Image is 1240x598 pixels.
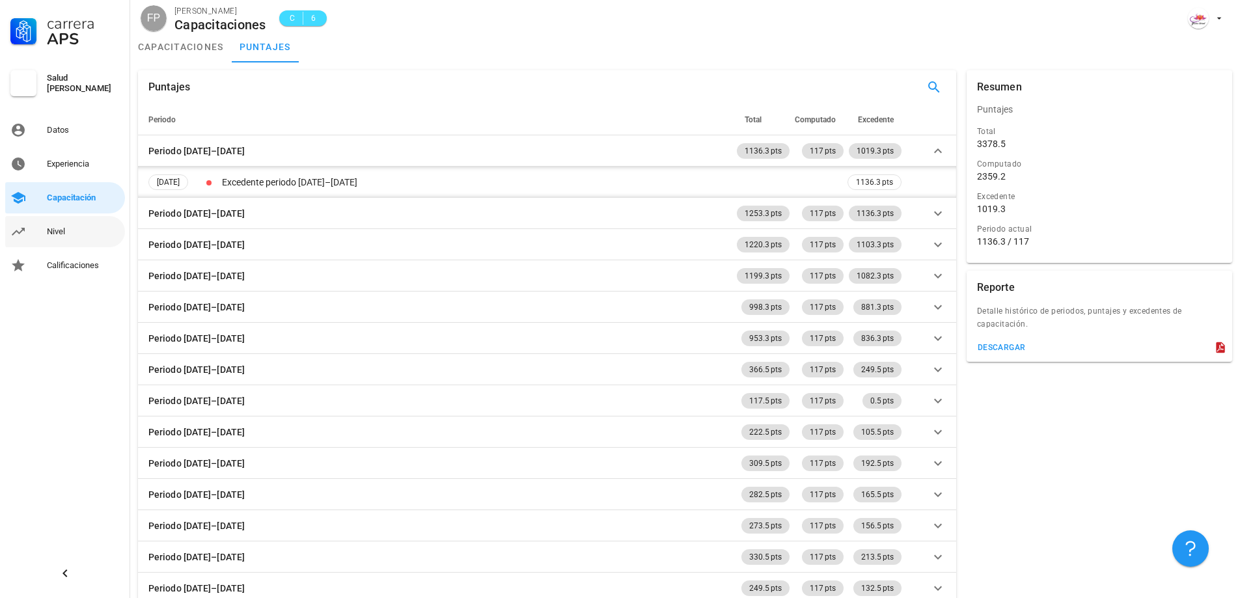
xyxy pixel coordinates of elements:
[148,115,176,124] span: Periodo
[977,223,1222,236] div: Periodo actual
[749,331,782,346] span: 953.3 pts
[148,238,245,252] div: Periodo [DATE]–[DATE]
[972,338,1031,357] button: descargar
[861,455,894,471] span: 192.5 pts
[47,31,120,47] div: APS
[857,143,894,159] span: 1019.3 pts
[130,31,232,62] a: capacitaciones
[967,94,1232,125] div: Puntajes
[977,125,1222,138] div: Total
[5,250,125,281] a: Calificaciones
[47,260,120,271] div: Calificaciones
[147,5,160,31] span: FP
[174,5,266,18] div: [PERSON_NAME]
[810,143,836,159] span: 117 pts
[857,206,894,221] span: 1136.3 pts
[810,518,836,534] span: 117 pts
[309,12,319,25] span: 6
[734,104,792,135] th: Total
[795,115,836,124] span: Computado
[810,362,836,377] span: 117 pts
[861,331,894,346] span: 836.3 pts
[857,268,894,284] span: 1082.3 pts
[745,143,782,159] span: 1136.3 pts
[141,5,167,31] div: avatar
[749,299,782,315] span: 998.3 pts
[749,580,782,596] span: 249.5 pts
[47,226,120,237] div: Nivel
[745,115,762,124] span: Total
[861,549,894,565] span: 213.5 pts
[749,393,782,409] span: 117.5 pts
[861,487,894,502] span: 165.5 pts
[858,115,894,124] span: Excedente
[148,206,245,221] div: Periodo [DATE]–[DATE]
[148,331,245,346] div: Periodo [DATE]–[DATE]
[287,12,297,25] span: C
[749,487,782,502] span: 282.5 pts
[967,305,1232,338] div: Detalle histórico de periodos, puntajes y excedentes de capacitación.
[148,362,245,377] div: Periodo [DATE]–[DATE]
[810,237,836,252] span: 117 pts
[148,269,245,283] div: Periodo [DATE]–[DATE]
[157,175,180,189] span: [DATE]
[856,175,893,189] span: 1136.3 pts
[810,393,836,409] span: 117 pts
[977,236,1222,247] div: 1136.3 / 117
[977,170,1006,182] div: 2359.2
[861,424,894,440] span: 105.5 pts
[47,125,120,135] div: Datos
[5,148,125,180] a: Experiencia
[232,31,299,62] a: puntajes
[810,580,836,596] span: 117 pts
[749,549,782,565] span: 330.5 pts
[861,362,894,377] span: 249.5 pts
[148,487,245,502] div: Periodo [DATE]–[DATE]
[977,203,1006,215] div: 1019.3
[810,455,836,471] span: 117 pts
[810,299,836,315] span: 117 pts
[745,206,782,221] span: 1253.3 pts
[5,216,125,247] a: Nivel
[977,157,1222,170] div: Computado
[792,104,846,135] th: Computado
[148,300,245,314] div: Periodo [DATE]–[DATE]
[47,193,120,203] div: Capacitación
[810,206,836,221] span: 117 pts
[5,115,125,146] a: Datos
[148,394,245,408] div: Periodo [DATE]–[DATE]
[745,237,782,252] span: 1220.3 pts
[148,550,245,564] div: Periodo [DATE]–[DATE]
[857,237,894,252] span: 1103.3 pts
[47,16,120,31] div: Carrera
[977,271,1015,305] div: Reporte
[148,425,245,439] div: Periodo [DATE]–[DATE]
[977,138,1006,150] div: 3378.5
[745,268,782,284] span: 1199.3 pts
[148,70,190,104] div: Puntajes
[810,487,836,502] span: 117 pts
[810,549,836,565] span: 117 pts
[138,104,734,135] th: Periodo
[148,581,245,595] div: Periodo [DATE]–[DATE]
[174,18,266,32] div: Capacitaciones
[749,518,782,534] span: 273.5 pts
[846,104,904,135] th: Excedente
[861,580,894,596] span: 132.5 pts
[1188,8,1209,29] div: avatar
[148,519,245,533] div: Periodo [DATE]–[DATE]
[219,167,845,198] td: Excedente periodo [DATE]–[DATE]
[977,343,1026,352] div: descargar
[870,393,894,409] span: 0.5 pts
[148,456,245,470] div: Periodo [DATE]–[DATE]
[810,331,836,346] span: 117 pts
[148,144,245,158] div: Periodo [DATE]–[DATE]
[810,268,836,284] span: 117 pts
[749,424,782,440] span: 222.5 pts
[749,455,782,471] span: 309.5 pts
[810,424,836,440] span: 117 pts
[977,70,1022,104] div: Resumen
[749,362,782,377] span: 366.5 pts
[861,518,894,534] span: 156.5 pts
[861,299,894,315] span: 881.3 pts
